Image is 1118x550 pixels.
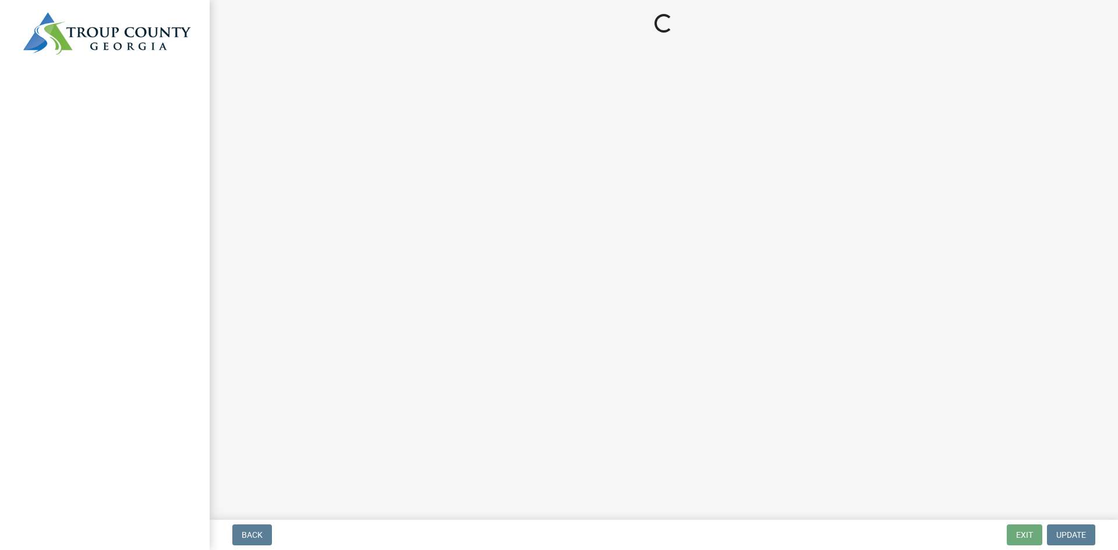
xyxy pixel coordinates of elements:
[1056,530,1086,540] span: Update
[1007,524,1042,545] button: Exit
[23,12,191,55] img: Troup County, Georgia
[1047,524,1095,545] button: Update
[232,524,272,545] button: Back
[242,530,263,540] span: Back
